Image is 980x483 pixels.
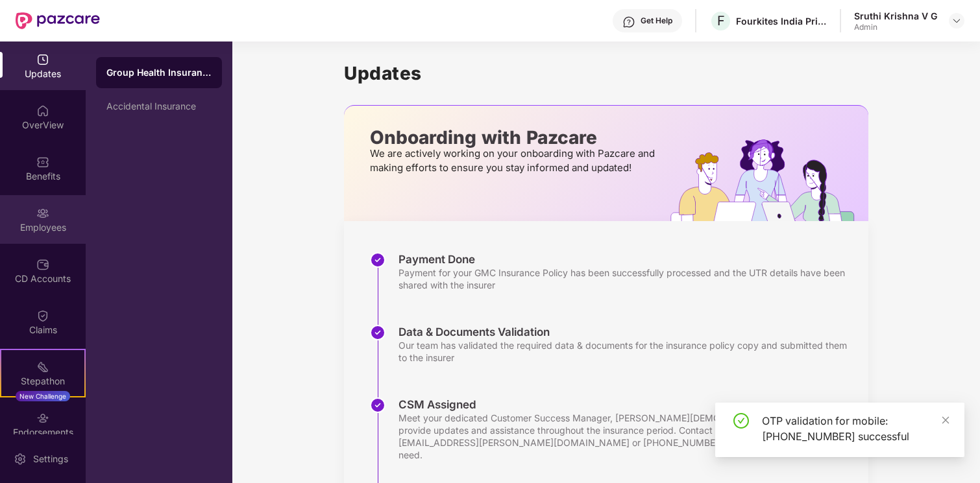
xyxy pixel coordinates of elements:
[670,139,868,221] img: hrOnboarding
[370,132,659,143] p: Onboarding with Pazcare
[14,453,27,465] img: svg+xml;base64,PHN2ZyBpZD0iU2V0dGluZy0yMHgyMCIgeG1sbnM9Imh0dHA6Ly93d3cudzMub3JnLzIwMDAvc3ZnIiB3aW...
[398,266,855,291] div: Payment for your GMC Insurance Policy has been successfully processed and the UTR details have be...
[1,375,84,388] div: Stepathon
[854,10,937,22] div: Sruthi Krishna V G
[736,15,827,27] div: Fourkites India Private Limited
[36,360,49,373] img: svg+xml;base64,PHN2ZyB4bWxucz0iaHR0cDovL3d3dy53My5vcmcvMjAwMC9zdmciIHdpZHRoPSIyMSIgaGVpZ2h0PSIyMC...
[29,453,72,465] div: Settings
[733,413,749,429] span: check-circle
[36,309,49,322] img: svg+xml;base64,PHN2ZyBpZD0iQ2xhaW0iIHhtbG5zPSJodHRwOi8vd3d3LnczLm9yZy8yMDAwL3N2ZyIgd2lkdGg9IjIwIi...
[717,13,725,29] span: F
[36,258,49,271] img: svg+xml;base64,PHN2ZyBpZD0iQ0RfQWNjb3VudHMiIGRhdGEtbmFtZT0iQ0QgQWNjb3VudHMiIHhtbG5zPSJodHRwOi8vd3...
[398,412,855,461] div: Meet your dedicated Customer Success Manager, [PERSON_NAME][DEMOGRAPHIC_DATA], here to provide up...
[344,62,868,84] h1: Updates
[398,339,855,364] div: Our team has validated the required data & documents for the insurance policy copy and submitted ...
[106,66,212,79] div: Group Health Insurance
[762,413,949,444] div: OTP validation for mobile: [PHONE_NUMBER] successful
[370,397,386,413] img: svg+xml;base64,PHN2ZyBpZD0iU3RlcC1Eb25lLTMyeDMyIiB4bWxucz0iaHR0cDovL3d3dy53My5vcmcvMjAwMC9zdmciIH...
[641,16,672,26] div: Get Help
[36,156,49,169] img: svg+xml;base64,PHN2ZyBpZD0iQmVuZWZpdHMiIHhtbG5zPSJodHRwOi8vd3d3LnczLm9yZy8yMDAwL3N2ZyIgd2lkdGg9Ij...
[36,104,49,117] img: svg+xml;base64,PHN2ZyBpZD0iSG9tZSIgeG1sbnM9Imh0dHA6Ly93d3cudzMub3JnLzIwMDAvc3ZnIiB3aWR0aD0iMjAiIG...
[370,325,386,340] img: svg+xml;base64,PHN2ZyBpZD0iU3RlcC1Eb25lLTMyeDMyIiB4bWxucz0iaHR0cDovL3d3dy53My5vcmcvMjAwMC9zdmciIH...
[36,412,49,425] img: svg+xml;base64,PHN2ZyBpZD0iRW5kb3JzZW1lbnRzIiB4bWxucz0iaHR0cDovL3d3dy53My5vcmcvMjAwMC9zdmciIHdpZH...
[622,16,635,29] img: svg+xml;base64,PHN2ZyBpZD0iSGVscC0zMngzMiIgeG1sbnM9Imh0dHA6Ly93d3cudzMub3JnLzIwMDAvc3ZnIiB3aWR0aD...
[951,16,962,26] img: svg+xml;base64,PHN2ZyBpZD0iRHJvcGRvd24tMzJ4MzIiIHhtbG5zPSJodHRwOi8vd3d3LnczLm9yZy8yMDAwL3N2ZyIgd2...
[16,391,70,401] div: New Challenge
[16,12,100,29] img: New Pazcare Logo
[398,397,855,412] div: CSM Assigned
[370,147,659,175] p: We are actively working on your onboarding with Pazcare and making efforts to ensure you stay inf...
[106,101,212,112] div: Accidental Insurance
[398,252,855,266] div: Payment Done
[36,53,49,66] img: svg+xml;base64,PHN2ZyBpZD0iVXBkYXRlZCIgeG1sbnM9Imh0dHA6Ly93d3cudzMub3JnLzIwMDAvc3ZnIiB3aWR0aD0iMj...
[36,207,49,220] img: svg+xml;base64,PHN2ZyBpZD0iRW1wbG95ZWVzIiB4bWxucz0iaHR0cDovL3d3dy53My5vcmcvMjAwMC9zdmciIHdpZHRoPS...
[854,22,937,32] div: Admin
[370,252,386,268] img: svg+xml;base64,PHN2ZyBpZD0iU3RlcC1Eb25lLTMyeDMyIiB4bWxucz0iaHR0cDovL3d3dy53My5vcmcvMjAwMC9zdmciIH...
[398,325,855,339] div: Data & Documents Validation
[941,416,950,425] span: close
